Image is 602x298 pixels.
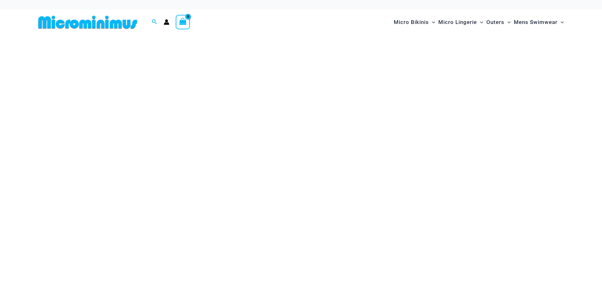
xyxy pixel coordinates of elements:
[394,14,429,30] span: Micro Bikinis
[176,15,190,29] a: View Shopping Cart, empty
[392,13,437,32] a: Micro BikinisMenu ToggleMenu Toggle
[152,18,157,26] a: Search icon link
[438,14,477,30] span: Micro Lingerie
[485,13,512,32] a: OutersMenu ToggleMenu Toggle
[486,14,504,30] span: Outers
[512,13,565,32] a: Mens SwimwearMenu ToggleMenu Toggle
[514,14,557,30] span: Mens Swimwear
[164,19,169,25] a: Account icon link
[391,12,567,33] nav: Site Navigation
[557,14,564,30] span: Menu Toggle
[429,14,435,30] span: Menu Toggle
[504,14,511,30] span: Menu Toggle
[437,13,485,32] a: Micro LingerieMenu ToggleMenu Toggle
[477,14,483,30] span: Menu Toggle
[36,15,140,29] img: MM SHOP LOGO FLAT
